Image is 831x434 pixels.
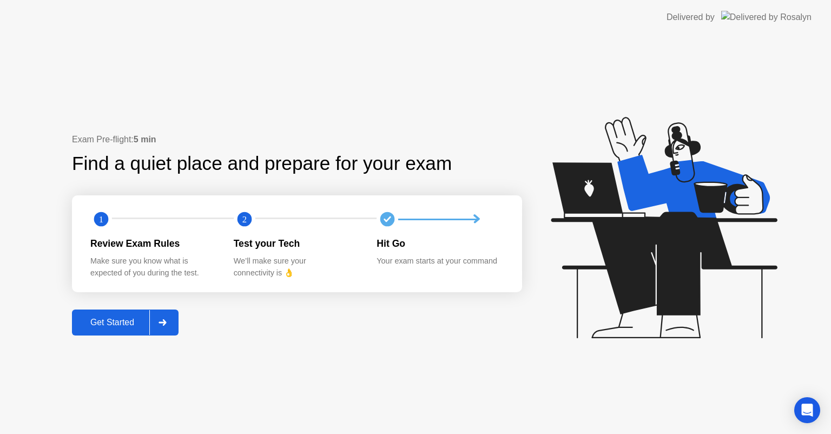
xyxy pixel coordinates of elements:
div: Find a quiet place and prepare for your exam [72,149,453,178]
div: Make sure you know what is expected of you during the test. [90,255,216,279]
text: 1 [99,214,103,225]
button: Get Started [72,310,179,336]
b: 5 min [134,135,156,144]
div: Delivered by [667,11,715,24]
div: Get Started [75,318,149,327]
div: Review Exam Rules [90,236,216,251]
div: Test your Tech [234,236,360,251]
img: Delivered by Rosalyn [721,11,812,23]
div: Open Intercom Messenger [794,397,820,423]
div: Exam Pre-flight: [72,133,522,146]
div: Hit Go [377,236,503,251]
text: 2 [242,214,247,225]
div: Your exam starts at your command [377,255,503,267]
div: We’ll make sure your connectivity is 👌 [234,255,360,279]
